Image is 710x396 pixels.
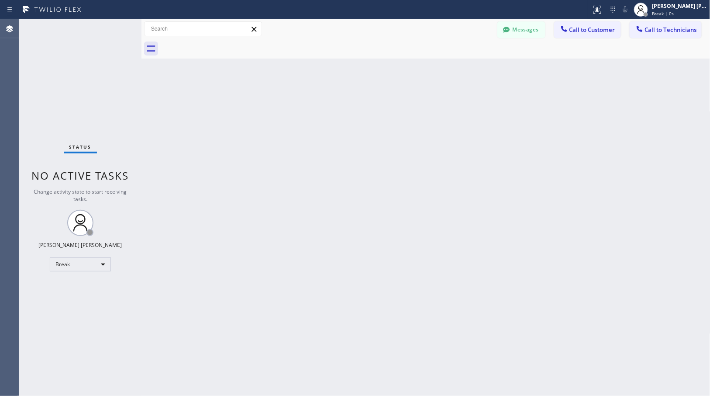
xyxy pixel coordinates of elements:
div: Break [50,257,111,271]
span: Status [69,144,92,150]
div: [PERSON_NAME] [PERSON_NAME] [652,2,707,10]
button: Call to Technicians [630,21,702,38]
div: [PERSON_NAME] [PERSON_NAME] [39,241,122,249]
span: Call to Technicians [645,26,697,34]
button: Call to Customer [554,21,621,38]
span: Change activity state to start receiving tasks. [34,188,127,203]
button: Messages [497,21,545,38]
button: Mute [619,3,631,16]
span: Call to Customer [569,26,615,34]
span: Break | 0s [652,10,674,17]
span: No active tasks [32,168,129,183]
input: Search [145,22,262,36]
